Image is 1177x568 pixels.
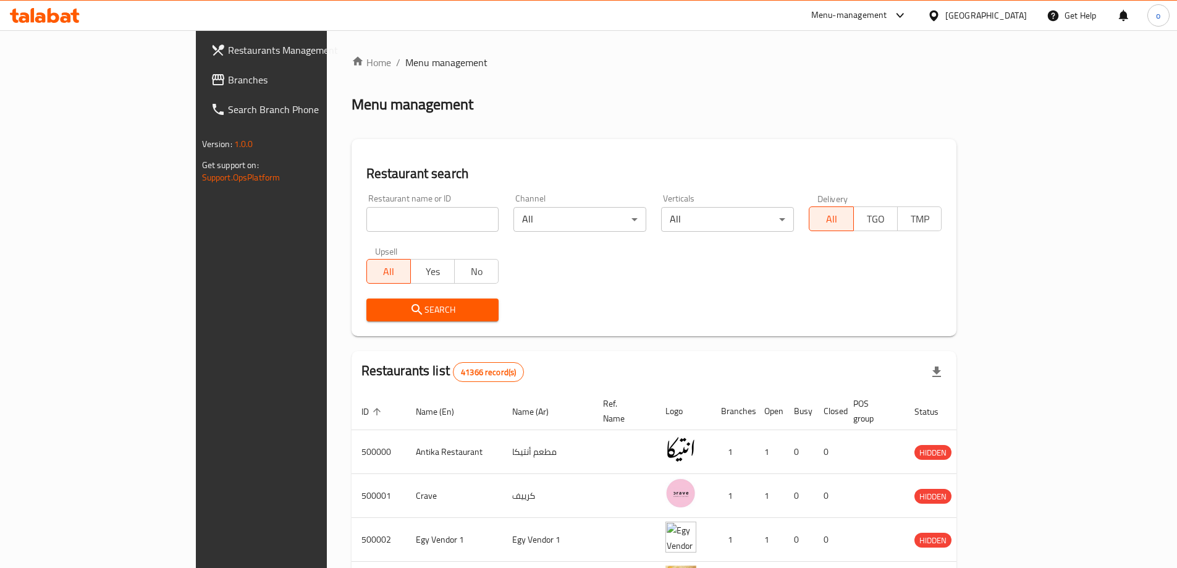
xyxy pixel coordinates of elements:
label: Delivery [817,194,848,203]
span: Restaurants Management [228,43,382,57]
span: 41366 record(s) [454,367,523,378]
td: 1 [711,430,754,474]
td: مطعم أنتيكا [502,430,593,474]
label: Upsell [375,247,398,255]
span: TMP [903,210,937,228]
span: POS group [853,396,890,426]
td: Antika Restaurant [406,430,502,474]
td: 0 [814,474,843,518]
button: All [809,206,853,231]
h2: Menu management [352,95,473,114]
input: Search for restaurant name or ID.. [366,207,499,232]
td: 0 [784,474,814,518]
button: TGO [853,206,898,231]
td: 1 [754,518,784,562]
th: Open [754,392,784,430]
td: 0 [814,518,843,562]
td: 0 [814,430,843,474]
div: All [513,207,646,232]
span: Name (Ar) [512,404,565,419]
button: Yes [410,259,455,284]
button: No [454,259,499,284]
div: Export file [922,357,951,387]
span: Branches [228,72,382,87]
td: كرييف [502,474,593,518]
h2: Restaurants list [361,362,525,382]
td: Egy Vendor 1 [502,518,593,562]
td: 0 [784,430,814,474]
td: 1 [711,518,754,562]
span: Ref. Name [603,396,641,426]
span: ID [361,404,385,419]
td: Crave [406,474,502,518]
img: Egy Vendor 1 [665,522,696,553]
div: Total records count [453,362,524,382]
td: 1 [711,474,754,518]
th: Closed [814,392,843,430]
button: All [366,259,411,284]
span: TGO [859,210,893,228]
span: 1.0.0 [234,136,253,152]
td: 0 [784,518,814,562]
span: Name (En) [416,404,470,419]
th: Logo [656,392,711,430]
button: TMP [897,206,942,231]
td: 1 [754,430,784,474]
nav: breadcrumb [352,55,957,70]
span: Version: [202,136,232,152]
span: HIDDEN [914,533,951,548]
a: Restaurants Management [201,35,392,65]
a: Branches [201,65,392,95]
button: Search [366,299,499,321]
a: Support.OpsPlatform [202,169,281,185]
span: Search [376,302,489,318]
span: Get support on: [202,157,259,173]
td: Egy Vendor 1 [406,518,502,562]
span: Menu management [405,55,487,70]
span: All [814,210,848,228]
span: Yes [416,263,450,281]
img: Antika Restaurant [665,434,696,465]
td: 1 [754,474,784,518]
span: No [460,263,494,281]
span: o [1156,9,1160,22]
span: HIDDEN [914,490,951,504]
div: Menu-management [811,8,887,23]
a: Search Branch Phone [201,95,392,124]
span: HIDDEN [914,446,951,460]
span: Status [914,404,955,419]
th: Branches [711,392,754,430]
span: All [372,263,406,281]
div: [GEOGRAPHIC_DATA] [945,9,1027,22]
div: All [661,207,794,232]
th: Busy [784,392,814,430]
span: Search Branch Phone [228,102,382,117]
h2: Restaurant search [366,164,942,183]
img: Crave [665,478,696,509]
li: / [396,55,400,70]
